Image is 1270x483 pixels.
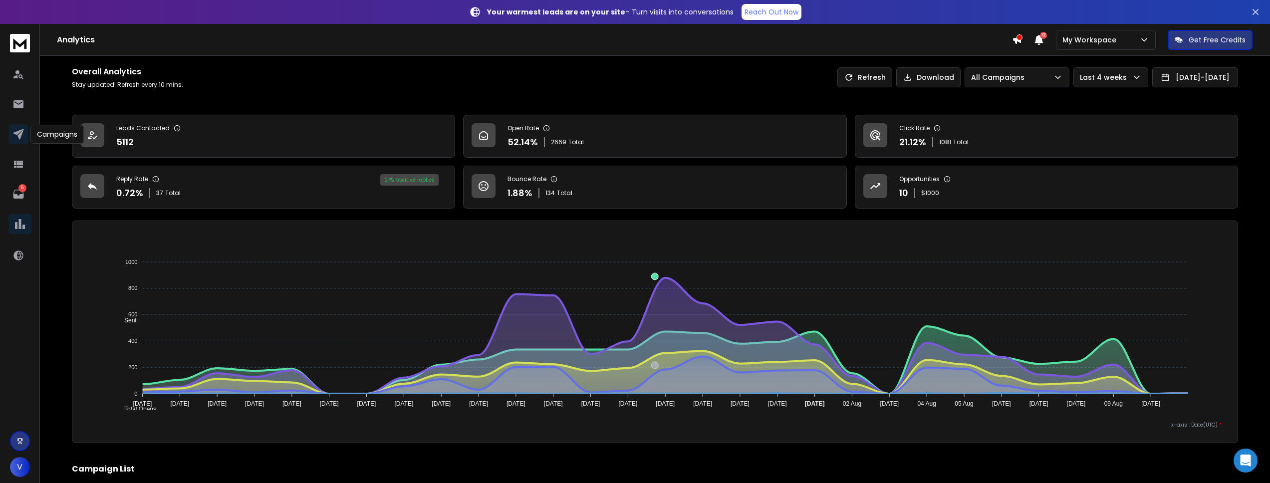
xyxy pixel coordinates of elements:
tspan: [DATE] [357,400,376,407]
tspan: [DATE] [544,400,563,407]
tspan: 400 [128,338,137,344]
span: Sent [117,317,137,324]
p: Open Rate [508,124,539,132]
h2: Campaign List [72,463,1238,475]
p: Get Free Credits [1189,35,1246,45]
button: Download [896,67,961,87]
tspan: 600 [128,311,137,317]
button: [DATE]-[DATE] [1152,67,1238,87]
tspan: [DATE] [992,400,1011,407]
p: Bounce Rate [508,175,546,183]
tspan: 05 Aug [955,400,973,407]
span: Total [568,138,584,146]
tspan: [DATE] [581,400,600,407]
tspan: [DATE] [170,400,189,407]
tspan: [DATE] [282,400,301,407]
tspan: [DATE] [208,400,227,407]
p: Opportunities [899,175,940,183]
tspan: 04 Aug [918,400,936,407]
span: Total [165,189,181,197]
a: Bounce Rate1.88%134Total [463,166,846,209]
tspan: 800 [128,285,137,291]
p: 52.14 % [508,135,538,149]
a: 5 [8,184,28,204]
button: Get Free Credits [1168,30,1253,50]
a: Opportunities10$1000 [855,166,1238,209]
button: V [10,457,30,477]
tspan: [DATE] [1029,400,1048,407]
p: 1.88 % [508,186,532,200]
a: Leads Contacted5112 [72,115,455,158]
p: 0.72 % [116,186,143,200]
p: Last 4 weeks [1080,72,1131,82]
span: 2669 [551,138,566,146]
p: 10 [899,186,908,200]
h1: Analytics [57,34,1012,46]
tspan: [DATE] [320,400,339,407]
a: Reach Out Now [742,4,801,20]
div: Open Intercom Messenger [1234,449,1258,473]
button: Refresh [837,67,892,87]
span: 1081 [939,138,951,146]
strong: Your warmest leads are on your site [487,7,625,17]
tspan: [DATE] [880,400,899,407]
p: Reply Rate [116,175,148,183]
tspan: [DATE] [693,400,712,407]
span: Total [953,138,969,146]
tspan: [DATE] [394,400,413,407]
p: – Turn visits into conversations [487,7,734,17]
tspan: [DATE] [656,400,675,407]
h1: Overall Analytics [72,66,183,78]
span: 134 [545,189,555,197]
tspan: [DATE] [805,400,825,407]
p: Stay updated! Refresh every 10 mins. [72,81,183,89]
tspan: [DATE] [731,400,750,407]
p: Refresh [858,72,886,82]
div: Campaigns [30,125,84,144]
span: Total Opens [117,406,156,413]
tspan: 0 [134,391,137,397]
span: 37 [156,189,163,197]
p: x-axis : Date(UTC) [88,421,1222,429]
a: Open Rate52.14%2669Total [463,115,846,158]
p: 5112 [116,135,134,149]
p: 5 [18,184,26,192]
div: 27 % positive replies [380,174,439,186]
tspan: [DATE] [245,400,264,407]
p: My Workspace [1062,35,1120,45]
tspan: [DATE] [768,400,787,407]
a: Click Rate21.12%1081Total [855,115,1238,158]
tspan: [DATE] [133,400,152,407]
span: Total [557,189,572,197]
tspan: [DATE] [507,400,525,407]
p: Download [917,72,954,82]
p: Reach Out Now [745,7,798,17]
img: logo [10,34,30,52]
tspan: [DATE] [432,400,451,407]
tspan: [DATE] [1141,400,1160,407]
tspan: 1000 [125,259,137,265]
tspan: [DATE] [1067,400,1086,407]
tspan: [DATE] [619,400,638,407]
tspan: [DATE] [469,400,488,407]
tspan: 09 Aug [1104,400,1123,407]
p: Leads Contacted [116,124,170,132]
tspan: 200 [128,364,137,370]
p: Click Rate [899,124,930,132]
a: Reply Rate0.72%37Total27% positive replies [72,166,455,209]
p: All Campaigns [971,72,1028,82]
tspan: 02 Aug [843,400,861,407]
span: 12 [1040,32,1047,39]
p: 21.12 % [899,135,926,149]
p: $ 1000 [921,189,939,197]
